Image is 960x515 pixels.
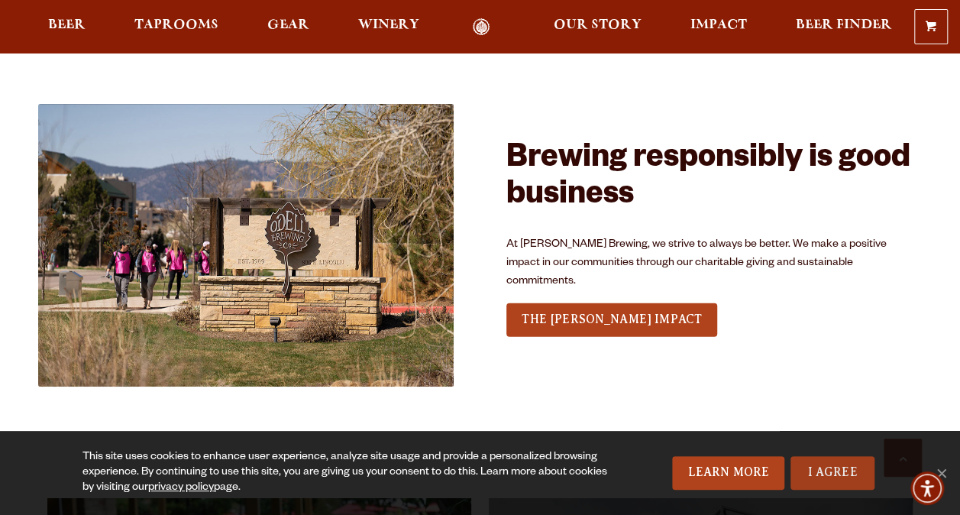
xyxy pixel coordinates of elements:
span: Beer Finder [796,19,892,31]
a: Impact [680,18,757,36]
a: Winery [348,18,429,36]
div: Accessibility Menu [910,471,944,505]
a: privacy policy [148,482,214,494]
span: Our Story [554,19,642,31]
a: THE [PERSON_NAME] IMPACT [506,303,717,337]
span: Beer [48,19,86,31]
span: Impact [690,19,747,31]
span: Winery [358,19,419,31]
h2: Brewing responsibly is good business [506,142,922,216]
a: Our Story [544,18,651,36]
a: Beer Finder [786,18,902,36]
a: I Agree [790,456,874,490]
a: Gear [257,18,319,36]
p: At [PERSON_NAME] Brewing, we strive to always be better. We make a positive impact in our communi... [506,236,922,291]
div: This site uses cookies to enhance user experience, analyze site usage and provide a personalized ... [82,450,613,496]
a: Beer [38,18,95,36]
img: impact_2 [38,104,454,387]
a: Taprooms [124,18,228,36]
div: See Our Full LineUp [506,301,717,339]
span: Taprooms [134,19,218,31]
span: Gear [267,19,309,31]
a: Odell Home [453,18,510,36]
a: Learn More [672,456,784,490]
span: THE [PERSON_NAME] IMPACT [522,313,702,326]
